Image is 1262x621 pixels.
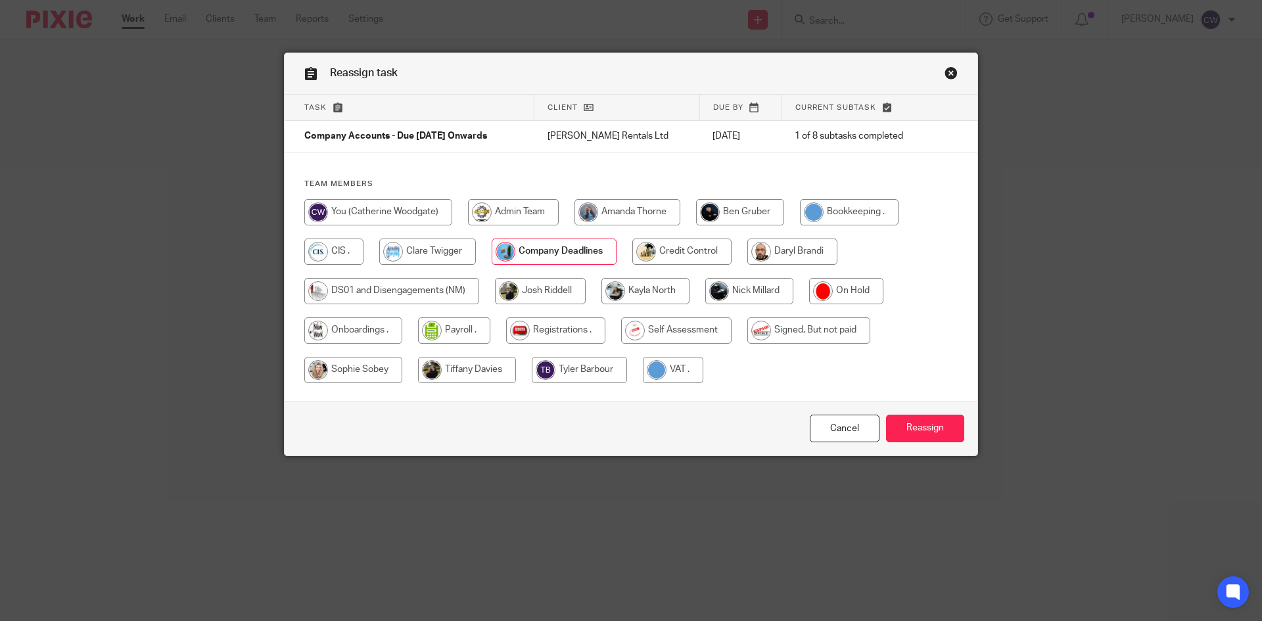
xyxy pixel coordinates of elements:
a: Close this dialog window [945,66,958,84]
h4: Team members [304,179,958,189]
span: Current subtask [795,104,876,111]
p: [PERSON_NAME] Rentals Ltd [548,129,687,143]
td: 1 of 8 subtasks completed [782,121,933,152]
span: Reassign task [330,68,398,78]
p: [DATE] [713,129,768,143]
input: Reassign [886,415,964,443]
span: Client [548,104,578,111]
span: Due by [713,104,743,111]
span: Task [304,104,327,111]
span: Company Accounts - Due [DATE] Onwards [304,132,487,141]
a: Close this dialog window [810,415,879,443]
